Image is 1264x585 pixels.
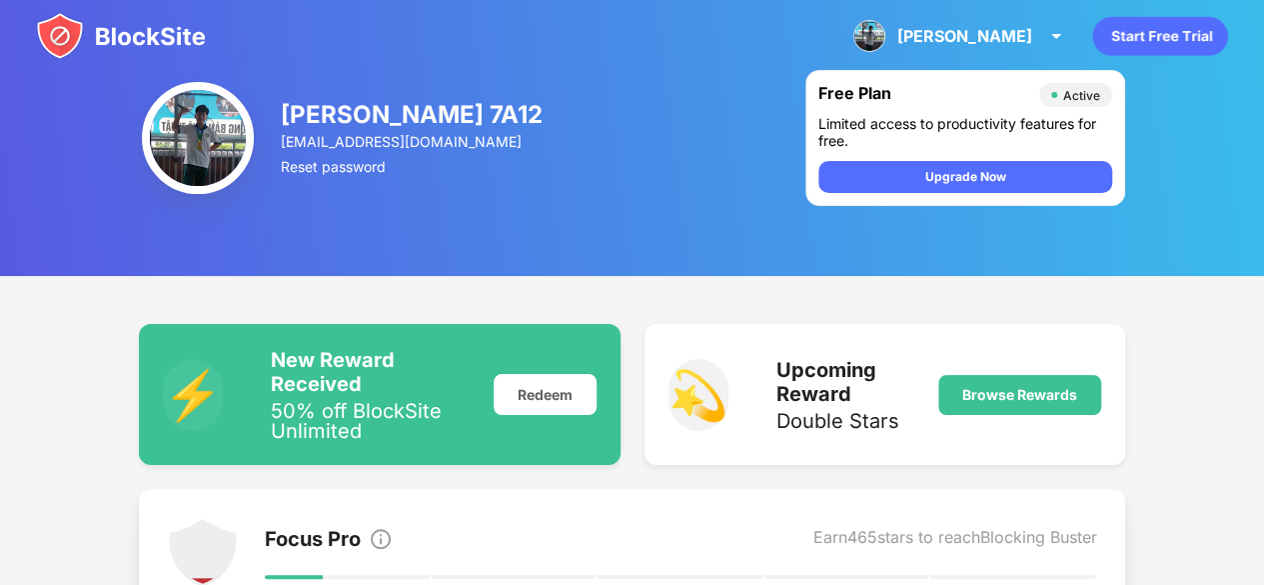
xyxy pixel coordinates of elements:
[776,358,914,406] div: Upcoming Reward
[142,82,254,194] img: ACg8ocJh1hmn1E8t3o3YC2-PEeFPaWkkVPCon7c7QECZo70I95KzZq8=s96-c
[281,100,545,129] div: [PERSON_NAME] 7A12
[163,359,223,431] div: ⚡️
[265,527,361,555] div: Focus Pro
[813,527,1097,555] div: Earn 465 stars to reach Blocking Buster
[818,83,1029,107] div: Free Plan
[271,348,469,396] div: New Reward Received
[1092,16,1228,56] div: animation
[281,133,545,150] div: [EMAIL_ADDRESS][DOMAIN_NAME]
[668,359,728,431] div: 💫
[369,527,393,551] img: info.svg
[853,20,885,52] img: ACg8ocJh1hmn1E8t3o3YC2-PEeFPaWkkVPCon7c7QECZo70I95KzZq8=s96-c
[1063,88,1100,103] div: Active
[36,12,206,60] img: blocksite-icon.svg
[776,411,914,431] div: Double Stars
[818,115,1112,149] div: Limited access to productivity features for free.
[494,374,597,415] div: Redeem
[271,401,469,441] div: 50% off BlockSite Unlimited
[962,387,1077,403] div: Browse Rewards
[281,158,545,175] div: Reset password
[924,167,1005,187] div: Upgrade Now
[897,26,1032,46] div: [PERSON_NAME]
